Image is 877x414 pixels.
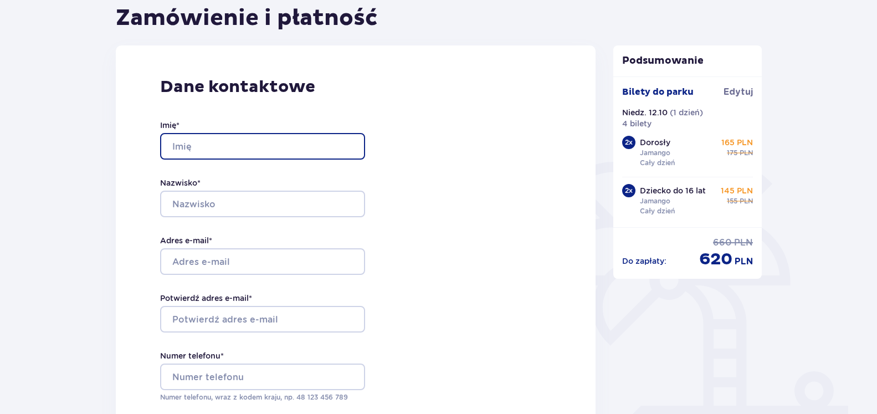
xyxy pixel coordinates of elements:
p: Cały dzień [640,158,675,168]
p: Jamango [640,196,670,206]
label: Nazwisko * [160,177,201,188]
p: Dorosły [640,137,670,148]
p: Numer telefonu, wraz z kodem kraju, np. 48 ​123 ​456 ​789 [160,392,365,402]
p: Dziecko do 16 lat [640,185,706,196]
p: Cały dzień [640,206,675,216]
p: Do zapłaty : [622,255,666,267]
p: 165 PLN [721,137,753,148]
p: Podsumowanie [613,54,762,68]
input: Potwierdź adres e-mail [160,306,365,333]
p: Dane kontaktowe [160,76,552,98]
input: Imię [160,133,365,160]
label: Adres e-mail * [160,235,212,246]
label: Numer telefonu * [160,350,224,361]
h1: Zamówienie i płatność [116,4,378,32]
span: Edytuj [724,86,753,98]
input: Numer telefonu [160,364,365,390]
div: 2 x [622,184,635,197]
p: Bilety do parku [622,86,694,98]
p: Niedz. 12.10 [622,107,668,118]
p: Jamango [640,148,670,158]
p: 145 PLN [721,185,753,196]
span: PLN [734,237,753,249]
span: 155 [727,196,737,206]
label: Potwierdź adres e-mail * [160,293,252,304]
p: ( 1 dzień ) [670,107,703,118]
div: 2 x [622,136,635,149]
input: Adres e-mail [160,248,365,275]
p: 4 bilety [622,118,652,129]
label: Imię * [160,120,179,131]
span: PLN [740,196,753,206]
span: 175 [727,148,737,158]
span: PLN [740,148,753,158]
input: Nazwisko [160,191,365,217]
span: 620 [699,249,732,270]
span: PLN [735,255,753,268]
span: 660 [713,237,732,249]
